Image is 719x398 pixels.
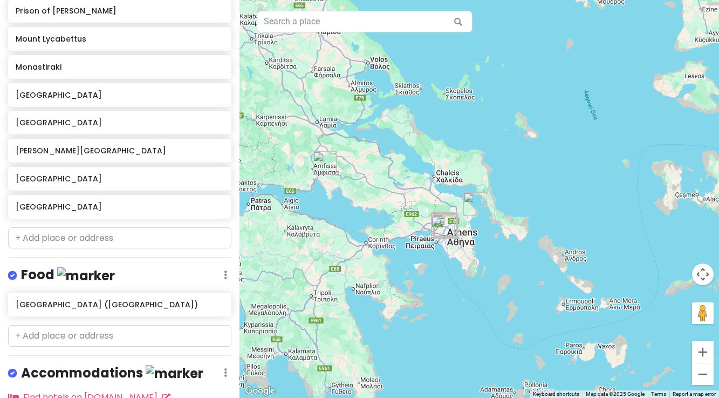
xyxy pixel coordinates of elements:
div: Prison of Socrates [433,215,456,239]
h6: Monastiraki [16,62,224,72]
a: Report a map error [673,391,716,397]
input: Search a place [257,11,473,32]
button: Map camera controls [692,264,714,285]
h6: Mount Lycabettus [16,34,224,44]
h6: [GEOGRAPHIC_DATA] [16,174,224,184]
h6: Prison of [PERSON_NAME] [16,6,224,16]
h6: [GEOGRAPHIC_DATA] [16,118,224,127]
div: Mount Lycabettus [435,213,458,237]
div: Panathenaic Stadium [435,215,458,239]
input: + Add place or address [8,227,231,249]
div: Delphi Archaeological Museum [313,151,337,175]
a: Terms (opens in new tab) [651,391,666,397]
img: marker [57,267,115,284]
div: Ancient Agora of Athens [433,214,456,238]
div: Kallithea Central Market (Pontic Market) [431,217,455,240]
h6: [GEOGRAPHIC_DATA] ([GEOGRAPHIC_DATA]) [16,300,224,309]
div: Little Kook [433,214,457,238]
div: Acropolis Museum [434,215,457,239]
button: Zoom out [692,363,714,385]
img: Google [242,384,278,398]
div: Monastiraki [433,214,457,238]
button: Drag Pegman onto the map to open Street View [692,302,714,324]
img: marker [146,365,203,382]
button: Keyboard shortcuts [533,390,579,398]
input: + Add place or address [8,325,231,347]
button: Zoom in [692,341,714,363]
div: Plato’s Academy Archeological Park [432,212,455,236]
h6: [GEOGRAPHIC_DATA] [16,90,224,100]
a: Open this area in Google Maps (opens a new window) [242,384,278,398]
div: Schinias National Park [463,192,487,216]
span: Map data ©2025 Google [586,391,645,397]
h6: [PERSON_NAME][GEOGRAPHIC_DATA] [16,146,224,156]
h6: [GEOGRAPHIC_DATA] [16,202,224,212]
div: National Archaeological Museum [434,213,457,237]
h4: Food [21,266,115,284]
h4: Accommodations [21,365,203,382]
div: Athens National Garden [434,214,458,238]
